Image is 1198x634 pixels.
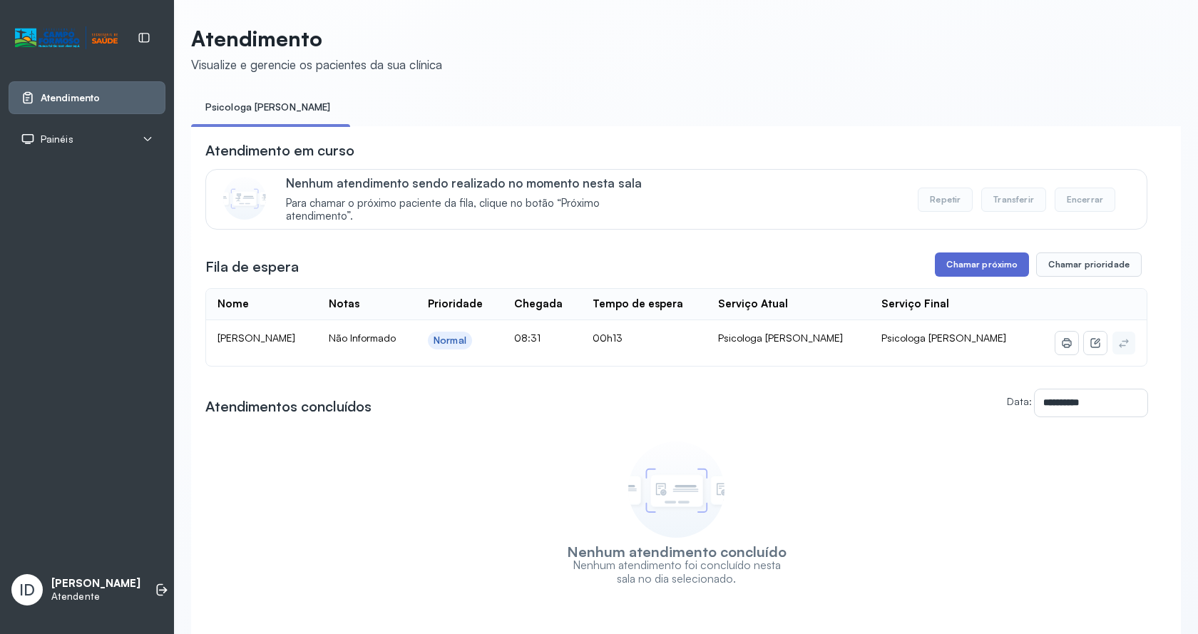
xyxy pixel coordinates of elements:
img: Imagem de empty state [628,441,725,538]
div: Chegada [514,297,563,311]
div: Normal [434,334,466,347]
h3: Atendimentos concluídos [205,397,372,416]
div: Visualize e gerencie os pacientes da sua clínica [191,57,442,72]
img: Logotipo do estabelecimento [15,26,118,50]
label: Data: [1007,395,1032,407]
span: Para chamar o próximo paciente da fila, clique no botão “Próximo atendimento”. [286,197,663,224]
span: Painéis [41,133,73,145]
button: Chamar prioridade [1036,252,1142,277]
button: Encerrar [1055,188,1115,212]
p: Atendimento [191,26,442,51]
span: Psicologa [PERSON_NAME] [881,332,1006,344]
p: Nenhum atendimento sendo realizado no momento nesta sala [286,175,663,190]
a: Atendimento [21,91,153,105]
span: Atendimento [41,92,100,104]
span: 08:31 [514,332,541,344]
p: Atendente [51,590,140,603]
button: Transferir [981,188,1046,212]
span: 00h13 [593,332,623,344]
div: Tempo de espera [593,297,683,311]
h3: Atendimento em curso [205,140,354,160]
button: Chamar próximo [935,252,1029,277]
div: Serviço Final [881,297,949,311]
p: Nenhum atendimento foi concluído nesta sala no dia selecionado. [564,558,789,586]
a: Psicologa [PERSON_NAME] [191,96,344,119]
div: Prioridade [428,297,483,311]
div: Serviço Atual [718,297,788,311]
div: Psicologa [PERSON_NAME] [718,332,859,344]
div: Nome [217,297,249,311]
h3: Nenhum atendimento concluído [567,545,787,558]
button: Repetir [918,188,973,212]
p: [PERSON_NAME] [51,577,140,590]
div: Notas [329,297,359,311]
img: Imagem de CalloutCard [223,177,266,220]
span: Não Informado [329,332,396,344]
span: [PERSON_NAME] [217,332,295,344]
h3: Fila de espera [205,257,299,277]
